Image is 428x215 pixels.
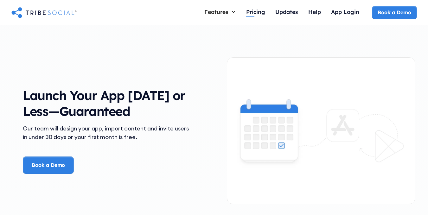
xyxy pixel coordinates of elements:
img: An illustration of Calendar [227,89,415,172]
div: Our team will design your app, import content and invite users in under 30 days or your first mon... [23,124,191,141]
div: Updates [275,8,298,15]
a: Help [303,6,326,19]
h3: Launch Your App [DATE] or Less—Guaranteed [23,87,191,119]
a: Book a Demo [372,6,417,19]
a: Book a Demo [23,156,74,174]
div: App Login [331,8,359,15]
a: App Login [326,6,364,19]
div: Help [308,8,321,15]
a: Updates [270,6,303,19]
a: home [11,6,77,19]
a: Pricing [241,6,270,19]
div: Features [204,8,228,15]
div: Features [199,6,241,18]
div: Pricing [246,8,265,15]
